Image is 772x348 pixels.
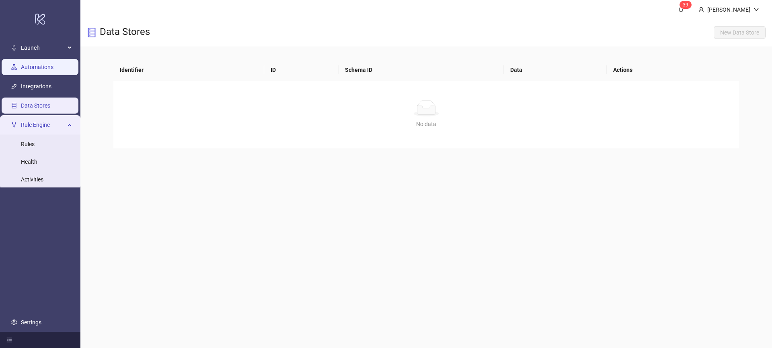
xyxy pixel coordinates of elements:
th: Schema ID [339,59,504,81]
span: down [754,7,759,12]
a: Health [21,159,37,165]
span: 3 [683,2,686,8]
h3: Data Stores [100,26,150,39]
span: menu-fold [6,337,12,343]
th: Identifier [113,59,264,81]
a: Settings [21,319,41,326]
div: [PERSON_NAME] [704,5,754,14]
th: ID [264,59,339,81]
span: rocket [11,45,17,51]
span: Launch [21,40,65,56]
button: New Data Store [714,26,766,39]
span: user [698,7,704,12]
span: bell [678,6,684,12]
span: 9 [686,2,688,8]
th: Actions [607,59,739,81]
a: Activities [21,176,43,183]
sup: 39 [680,1,692,9]
a: Automations [21,64,53,70]
span: fork [11,122,17,128]
a: Data Stores [21,102,50,109]
span: Rule Engine [21,117,65,133]
a: Rules [21,141,35,147]
a: Integrations [21,83,51,90]
div: No data [123,120,729,128]
span: database [87,28,96,37]
th: Data [504,59,606,81]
